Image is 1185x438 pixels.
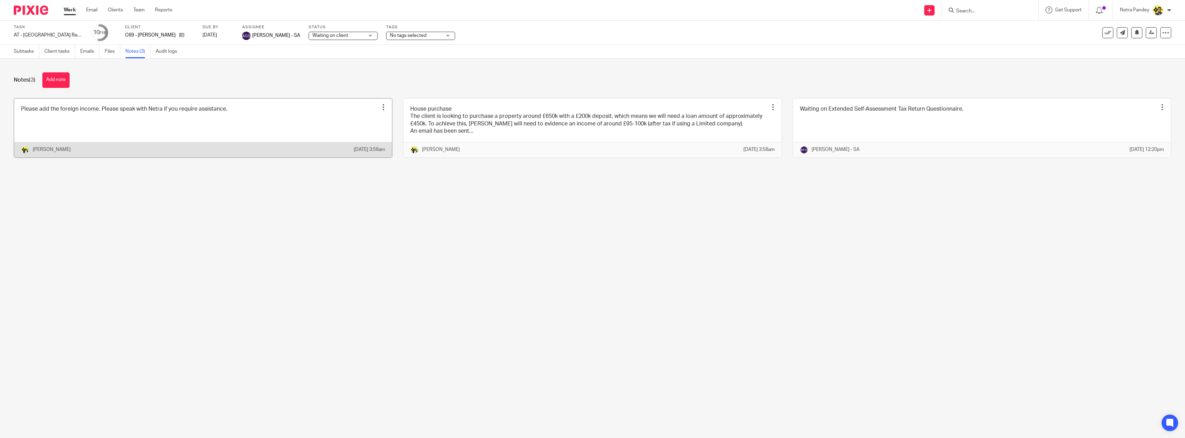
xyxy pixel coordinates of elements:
a: Emails [80,45,100,58]
p: [DATE] 3:59am [354,146,385,153]
div: AT - SA Return - PE 05-04-2025 [14,32,83,39]
label: Tags [386,24,455,30]
a: Notes (3) [125,45,151,58]
a: Clients [108,7,123,13]
label: Status [309,24,378,30]
label: Task [14,24,83,30]
span: [DATE] [203,33,217,38]
p: C69 - [PERSON_NAME] [125,32,176,39]
a: Audit logs [156,45,182,58]
input: Search [956,8,1018,14]
p: [DATE] 3:58am [743,146,775,153]
h1: Notes [14,77,35,84]
span: [PERSON_NAME] - SA [252,32,300,39]
button: Add note [42,72,70,88]
a: Files [105,45,120,58]
img: Netra-New-Starbridge-Yellow.jpg [1153,5,1164,16]
p: [PERSON_NAME] [422,146,460,153]
img: Carine-Starbridge.jpg [21,146,29,154]
a: Reports [155,7,172,13]
img: Pixie [14,6,48,15]
small: /19 [100,31,106,35]
a: Email [86,7,97,13]
p: [DATE] 12:20pm [1130,146,1164,153]
img: Carine-Starbridge.jpg [410,146,419,154]
a: Team [133,7,145,13]
p: [PERSON_NAME] - SA [812,146,859,153]
span: (3) [29,77,35,83]
span: No tags selected [390,33,426,38]
a: Work [64,7,76,13]
a: Client tasks [44,45,75,58]
p: [PERSON_NAME] [33,146,71,153]
img: svg%3E [242,32,250,40]
label: Assignee [242,24,300,30]
div: 10 [93,29,106,37]
img: svg%3E [800,146,808,154]
span: Waiting on client [312,33,348,38]
label: Due by [203,24,234,30]
label: Client [125,24,194,30]
div: AT - [GEOGRAPHIC_DATA] Return - PE [DATE] [14,32,83,39]
a: Subtasks [14,45,39,58]
span: Get Support [1055,8,1082,12]
p: Netra Pandey [1120,7,1149,13]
